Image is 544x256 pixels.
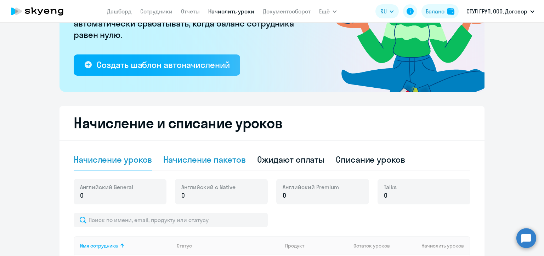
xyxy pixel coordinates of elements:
a: Сотрудники [140,8,172,15]
button: СТУЛ ГРУП, ООО, Договор [463,3,538,20]
div: Начисление пакетов [163,154,245,165]
span: Talks [384,183,397,191]
div: Продукт [285,243,304,249]
a: Документооборот [263,8,311,15]
a: Начислить уроки [208,8,254,15]
input: Поиск по имени, email, продукту или статусу [74,213,268,227]
div: Продукт [285,243,348,249]
div: Имя сотрудника [80,243,118,249]
div: Баланс [426,7,444,16]
div: Имя сотрудника [80,243,171,249]
h2: Начисление и списание уроков [74,115,470,132]
p: СТУЛ ГРУП, ООО, Договор [466,7,527,16]
img: balance [447,8,454,15]
span: 0 [181,191,185,200]
span: Английский Premium [283,183,339,191]
span: Английский General [80,183,133,191]
div: Начисление уроков [74,154,152,165]
a: Дашборд [107,8,132,15]
span: RU [380,7,387,16]
button: Балансbalance [421,4,459,18]
button: Ещё [319,4,337,18]
span: Ещё [319,7,330,16]
div: Остаток уроков [353,243,397,249]
span: 0 [384,191,387,200]
a: Отчеты [181,8,200,15]
button: Создать шаблон автоначислений [74,54,240,76]
div: Создать шаблон автоначислений [97,59,229,70]
div: Ожидают оплаты [257,154,325,165]
div: Статус [177,243,279,249]
button: RU [375,4,399,18]
span: Английский с Native [181,183,236,191]
span: 0 [283,191,286,200]
th: Начислить уроков [397,236,470,255]
span: 0 [80,191,84,200]
span: Остаток уроков [353,243,390,249]
div: Списание уроков [336,154,405,165]
div: Статус [177,243,192,249]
